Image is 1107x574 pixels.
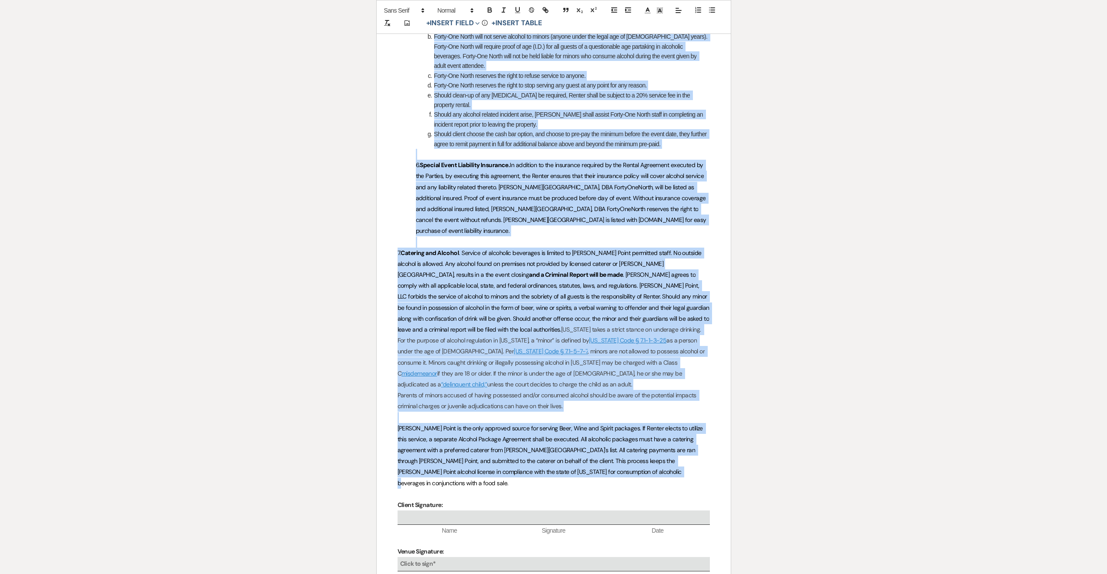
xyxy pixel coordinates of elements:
b: Click to sign* [400,560,436,567]
span: . Service of alcoholic beverages is limited to [PERSON_NAME] Point permitted staff. No outside al... [398,249,703,279]
span: unless the court decides to charge the child as an adult. [487,380,632,388]
a: “delinquent child,” [441,380,487,388]
strong: and a Criminal Report will be made [529,271,623,279]
a: [US_STATE] Code § 7.1-5-7-7 [514,347,588,355]
strong: Catering and Alcohol [401,249,459,257]
span: , minors are not allowed to possess alcohol or consume it. Minors caught drinking or illegally po... [398,347,706,377]
span: Should any alcohol related incident arise, [PERSON_NAME] shall assist Forty-One North staff in co... [434,111,705,128]
span: + [492,20,495,27]
span: + [426,20,430,27]
span: Should clean-up of any [MEDICAL_DATA] be required, Renter shall be subject to a 20% service fee i... [434,92,692,108]
span: Text Color [642,5,654,16]
strong: Special Event Liability Insurance. [420,161,510,169]
span: Forty-One North reserves the right to refuse service to anyone. [434,72,586,79]
a: [US_STATE] Code § 7.1-1-3-25 [589,336,666,344]
strong: Venue Signature: [398,547,444,555]
a: misdemeanor [401,369,437,377]
span: Parents of minors accused of having possessed and/or consumed alcohol should be aware of the pote... [398,391,698,410]
span: Text Background Color [654,5,666,16]
span: Header Formats [434,5,476,16]
span: if they are 18 or older. If the minor is under the age of [DEMOGRAPHIC_DATA], he or she may be ad... [398,369,684,388]
span: [PERSON_NAME] Point is the only approved source for serving Beer, Wine and Spirit packages. If Re... [398,424,705,487]
span: In addition to the insurance required by the Rental Agreement executed by the Parties, by executi... [416,161,708,235]
span: Alignment [672,5,685,16]
span: Date [605,527,709,535]
span: 6. [416,161,420,169]
span: 7. [398,249,401,257]
button: +Insert Table [488,18,545,29]
span: Signature [502,527,605,535]
span: Should client choose the cash bar option, and choose to pre-pay the minimum before the event date... [434,131,708,147]
span: Name [398,527,502,535]
strong: Client Signature: [398,501,443,509]
button: Insert Field [423,18,483,29]
span: Forty-One North reserves the right to stop serving any guest at any point for any reason. [434,82,647,89]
